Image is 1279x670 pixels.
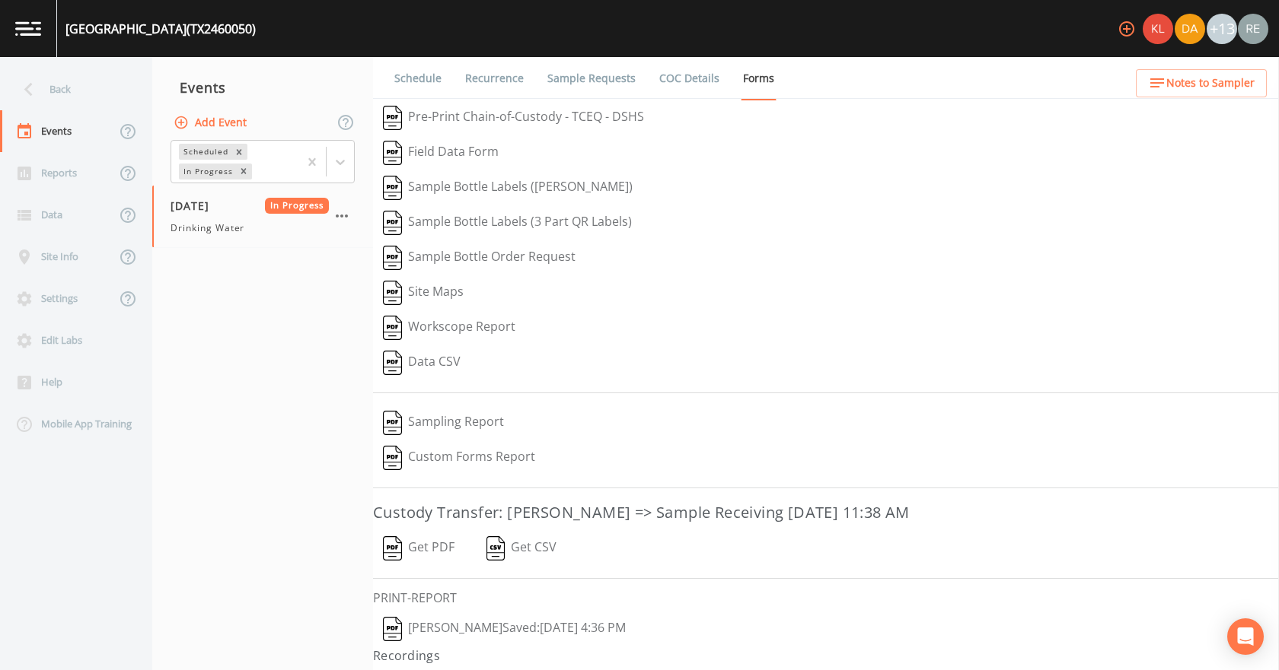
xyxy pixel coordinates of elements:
[383,106,402,130] img: svg%3e
[179,144,231,160] div: Scheduled
[373,170,643,205] button: Sample Bottle Labels ([PERSON_NAME])
[171,109,253,137] button: Add Event
[373,205,642,240] button: Sample Bottle Labels (3 Part QR Labels)
[383,176,402,200] img: svg%3e
[545,57,638,100] a: Sample Requests
[235,164,252,179] div: Remove In Progress
[463,57,526,100] a: Recurrence
[373,440,545,475] button: Custom Forms Report
[171,221,244,235] span: Drinking Water
[383,411,402,435] img: svg%3e
[476,531,567,566] button: Get CSV
[486,536,506,560] img: svg%3e
[373,531,464,566] button: Get PDF
[1174,14,1206,44] div: David Weber
[373,646,1279,665] h4: Recordings
[373,345,470,380] button: Data CSV
[383,446,402,470] img: svg%3e
[373,611,636,646] button: [PERSON_NAME]Saved:[DATE] 4:36 PM
[373,500,1279,525] h3: Custody Transfer: [PERSON_NAME] => Sample Receiving [DATE] 11:38 AM
[171,198,220,214] span: [DATE]
[1227,618,1264,655] div: Open Intercom Messenger
[65,20,256,38] div: [GEOGRAPHIC_DATA] (TX2460050)
[383,141,402,165] img: svg%3e
[383,617,402,641] img: svg%3e
[373,310,525,345] button: Workscope Report
[265,198,330,214] span: In Progress
[741,57,777,100] a: Forms
[392,57,444,100] a: Schedule
[1175,14,1205,44] img: a84961a0472e9debc750dd08a004988d
[373,275,474,310] button: Site Maps
[383,351,402,375] img: svg%3e
[383,536,402,560] img: svg%3e
[383,211,402,235] img: svg%3e
[231,144,247,160] div: Remove Scheduled
[1207,14,1237,44] div: +13
[1166,74,1255,93] span: Notes to Sampler
[15,21,41,36] img: logo
[373,100,654,135] button: Pre-Print Chain-of-Custody - TCEQ - DSHS
[383,246,402,270] img: svg%3e
[1142,14,1174,44] div: Kler Teran
[383,316,402,340] img: svg%3e
[152,68,373,106] div: Events
[1143,14,1173,44] img: 9c4450d90d3b8045b2e5fa62e4f92659
[1238,14,1268,44] img: e720f1e92442e99c2aab0e3b783e6548
[373,135,509,170] button: Field Data Form
[373,591,1279,605] h6: PRINT-REPORT
[383,281,402,305] img: svg%3e
[179,164,235,179] div: In Progress
[373,240,585,275] button: Sample Bottle Order Request
[152,186,373,248] a: [DATE]In ProgressDrinking Water
[373,405,514,440] button: Sampling Report
[657,57,722,100] a: COC Details
[1136,69,1267,97] button: Notes to Sampler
